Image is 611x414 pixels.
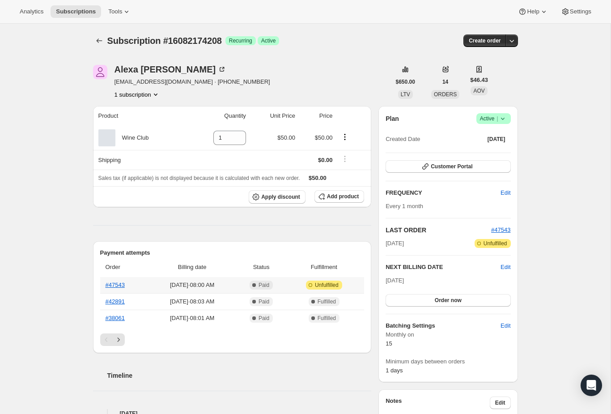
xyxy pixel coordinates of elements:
span: Unfulfilled [484,240,507,247]
span: Status [239,263,284,272]
span: Fulfilled [318,315,336,322]
h2: Payment attempts [100,248,365,257]
button: Subscriptions [51,5,101,18]
nav: Pagination [100,333,365,346]
button: Edit [495,319,516,333]
span: Add product [327,193,359,200]
span: Paid [259,298,269,305]
span: Apply discount [261,193,300,201]
span: $50.00 [277,134,295,141]
span: Paid [259,315,269,322]
span: Fulfillment [289,263,359,272]
span: 1 days [386,367,403,374]
button: #47543 [491,226,510,235]
button: Next [112,333,125,346]
div: Open Intercom Messenger [581,375,602,396]
h2: Plan [386,114,399,123]
span: [DATE] · 08:00 AM [151,281,233,290]
th: Quantity [187,106,249,126]
span: Paid [259,282,269,289]
span: 15 [386,340,392,347]
h6: Batching Settings [386,321,501,330]
span: Edit [501,321,510,330]
span: Monthly on [386,330,510,339]
button: Product actions [338,132,352,142]
span: $50.00 [309,175,327,181]
h2: LAST ORDER [386,226,491,235]
h2: Timeline [107,371,372,380]
span: Edit [495,399,505,406]
span: Order now [435,297,462,304]
button: Customer Portal [386,160,510,173]
span: $46.43 [470,76,488,85]
span: LTV [401,91,410,98]
span: [DATE] · 08:01 AM [151,314,233,323]
button: [DATE] [482,133,511,145]
button: 14 [437,76,454,88]
th: Unit Price [249,106,298,126]
span: Minimum days between orders [386,357,510,366]
button: Edit [501,263,510,272]
button: Apply discount [249,190,305,204]
span: Billing date [151,263,233,272]
span: [DATE] [488,136,505,143]
button: Subscriptions [93,34,106,47]
span: [DATE] [386,277,404,284]
span: Edit [501,188,510,197]
button: Edit [490,397,511,409]
span: Recurring [229,37,252,44]
span: [DATE] · 08:03 AM [151,297,233,306]
span: Subscriptions [56,8,96,15]
span: 14 [442,78,448,85]
span: Tools [108,8,122,15]
span: ORDERS [434,91,457,98]
button: Product actions [115,90,160,99]
button: Add product [314,190,364,203]
span: Subscription #16082174208 [107,36,222,46]
a: #42891 [106,298,125,305]
span: Every 1 month [386,203,423,209]
span: Active [480,114,507,123]
a: #38061 [106,315,125,321]
span: | [496,115,498,122]
button: Shipping actions [338,154,352,164]
div: Alexa [PERSON_NAME] [115,65,227,74]
span: $650.00 [396,78,415,85]
th: Order [100,257,149,277]
button: Edit [495,186,516,200]
button: Create order [463,34,506,47]
span: Alexa Aguilar [93,65,107,79]
span: Fulfilled [318,298,336,305]
span: Created Date [386,135,420,144]
button: Tools [103,5,136,18]
span: Settings [570,8,591,15]
th: Shipping [93,150,187,170]
span: AOV [473,88,484,94]
span: $50.00 [315,134,333,141]
div: Wine Club [115,133,149,142]
button: $650.00 [390,76,420,88]
h3: Notes [386,397,490,409]
span: Customer Portal [431,163,472,170]
th: Price [298,106,335,126]
th: Product [93,106,187,126]
button: Analytics [14,5,49,18]
span: Create order [469,37,501,44]
span: Analytics [20,8,43,15]
span: [EMAIL_ADDRESS][DOMAIN_NAME] · [PHONE_NUMBER] [115,77,270,86]
a: #47543 [491,226,510,233]
span: Help [527,8,539,15]
span: Sales tax (if applicable) is not displayed because it is calculated with each new order. [98,175,300,181]
button: Settings [556,5,597,18]
button: Order now [386,294,510,307]
button: Help [513,5,553,18]
a: #47543 [106,282,125,288]
span: [DATE] [386,239,404,248]
h2: FREQUENCY [386,188,501,197]
span: $0.00 [318,157,333,163]
span: Active [261,37,276,44]
span: Unfulfilled [315,282,339,289]
h2: NEXT BILLING DATE [386,263,501,272]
